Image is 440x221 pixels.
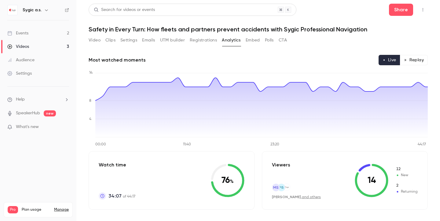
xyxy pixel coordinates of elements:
button: Share [389,4,413,16]
button: Video [89,35,101,45]
p: of 44:17 [108,192,135,200]
li: help-dropdown-opener [7,96,69,103]
span: Returning [396,183,418,188]
span: New [396,166,418,172]
span: New [396,173,418,178]
span: MS [273,185,279,190]
div: Videos [7,44,29,50]
button: Top Bar Actions [418,5,428,15]
tspan: 11:40 [183,143,191,146]
p: Viewers [272,161,290,169]
button: Polls [265,35,274,45]
h6: Sygic a.s. [23,7,42,13]
span: [PERSON_NAME] [272,195,301,199]
iframe: Noticeable Trigger [62,124,69,130]
span: 34:07 [108,192,122,200]
img: Sygic a.s. [8,5,17,15]
button: Embed [246,35,260,45]
button: Live [379,55,400,65]
tspan: 44:17 [418,143,426,146]
span: Returning [396,189,418,194]
tspan: 4 [89,117,91,121]
span: What's new [16,124,39,130]
p: Watch time [99,161,135,169]
div: , [272,194,321,200]
tspan: 8 [89,99,91,103]
button: Registrations [190,35,217,45]
button: Clips [105,35,116,45]
button: Analytics [222,35,241,45]
a: SpeakerHub [16,110,40,116]
h1: Safety in Every Turn: How fleets and partners prevent accidents with Sygic Professional Navigation [89,26,428,33]
a: Manage [54,207,69,212]
div: Search for videos or events [94,7,155,13]
span: Plan usage [22,207,50,212]
button: Settings [120,35,137,45]
div: Audience [7,57,35,63]
div: Events [7,30,28,36]
tspan: 14 [89,71,93,75]
span: PB [279,185,284,190]
h2: Most watched moments [89,56,146,64]
div: Settings [7,70,32,77]
span: Help [16,96,25,103]
button: UTM builder [160,35,185,45]
button: Replay [400,55,428,65]
tspan: 23:20 [270,143,279,146]
button: CTA [279,35,287,45]
img: sygic.com [283,184,290,191]
span: new [44,110,56,116]
tspan: 00:00 [95,143,106,146]
a: and others [302,195,321,199]
button: Emails [142,35,155,45]
span: Pro [8,206,18,213]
